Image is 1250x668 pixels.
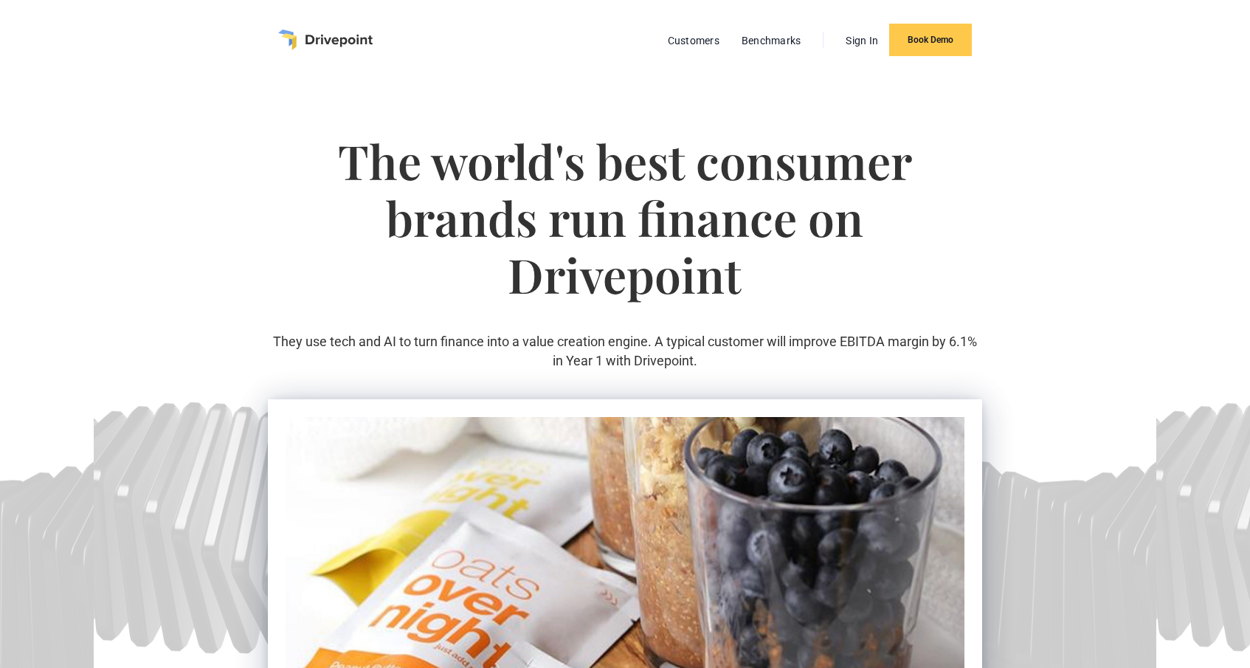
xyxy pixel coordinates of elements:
[278,30,373,50] a: home
[268,133,982,332] h1: The world's best consumer brands run finance on Drivepoint
[1176,597,1250,668] iframe: Chat Widget
[268,332,982,369] p: They use tech and AI to turn finance into a value creation engine. A typical customer will improv...
[838,31,885,50] a: Sign In
[660,31,727,50] a: Customers
[734,31,809,50] a: Benchmarks
[889,24,972,56] a: Book Demo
